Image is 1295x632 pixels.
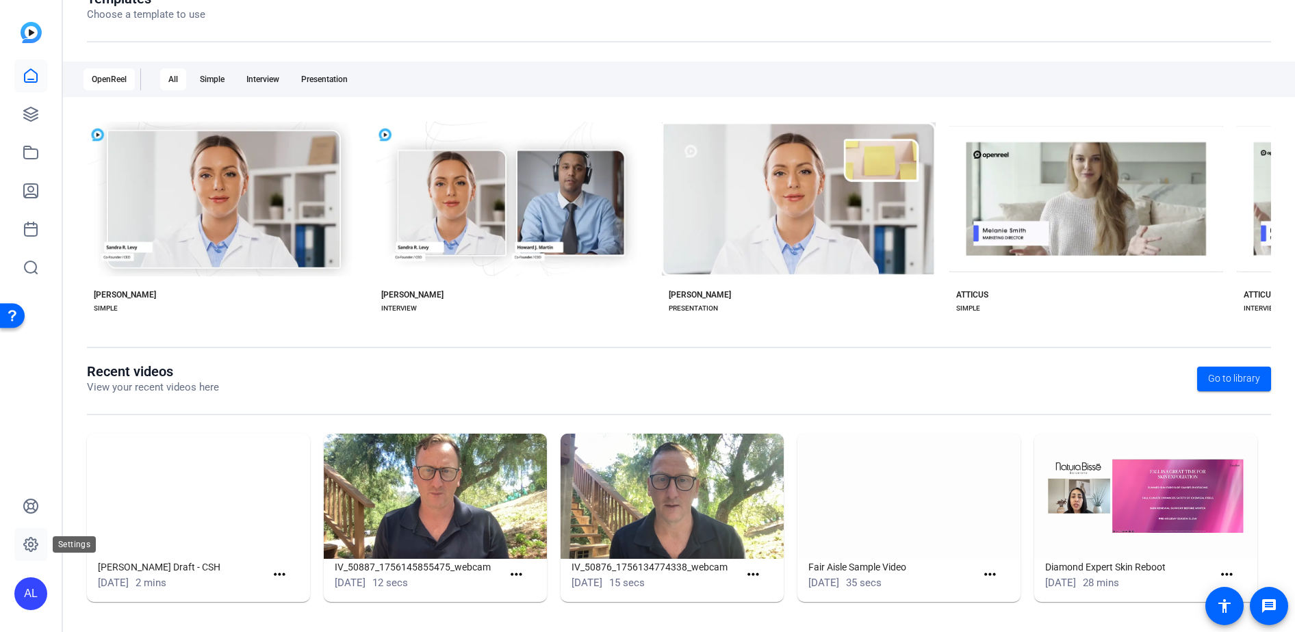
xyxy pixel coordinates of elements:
[94,303,118,314] div: SIMPLE
[160,68,186,90] div: All
[669,303,718,314] div: PRESENTATION
[1208,371,1260,386] span: Go to library
[1216,598,1233,614] mat-icon: accessibility
[1083,577,1119,589] span: 28 mins
[293,68,356,90] div: Presentation
[669,289,731,300] div: [PERSON_NAME]
[84,68,135,90] div: OpenReel
[324,434,547,559] img: IV_50887_1756145855475_webcam
[94,289,156,300] div: [PERSON_NAME]
[1261,598,1277,614] mat-icon: message
[956,303,980,314] div: SIMPLE
[508,566,525,583] mat-icon: more_horiz
[87,363,219,380] h1: Recent videos
[956,289,988,300] div: ATTICUS
[808,559,976,575] h1: Fair Aisle Sample Video
[136,577,166,589] span: 2 mins
[271,566,288,583] mat-icon: more_horiz
[808,577,839,589] span: [DATE]
[572,577,602,589] span: [DATE]
[98,577,129,589] span: [DATE]
[14,577,47,610] div: AL
[87,380,219,395] p: View your recent videos here
[1218,566,1235,583] mat-icon: more_horiz
[192,68,233,90] div: Simple
[21,22,42,43] img: blue-gradient.svg
[561,434,784,559] img: IV_50876_1756134774338_webcam
[372,577,408,589] span: 12 secs
[1197,367,1271,391] a: Go to library
[1034,434,1257,559] img: Diamond Expert Skin Reboot
[797,434,1021,559] img: Fair Aisle Sample Video
[381,303,417,314] div: INTERVIEW
[1244,303,1279,314] div: INTERVIEW
[572,559,739,575] h1: IV_50876_1756134774338_webcam
[335,559,502,575] h1: IV_50887_1756145855475_webcam
[98,559,266,575] h1: [PERSON_NAME] Draft - CSH
[1045,559,1213,575] h1: Diamond Expert Skin Reboot
[87,7,205,23] p: Choose a template to use
[381,289,444,300] div: [PERSON_NAME]
[1244,289,1276,300] div: ATTICUS
[53,536,96,553] div: Settings
[1045,577,1076,589] span: [DATE]
[846,577,882,589] span: 35 secs
[238,68,287,90] div: Interview
[982,566,999,583] mat-icon: more_horiz
[87,434,310,559] img: Dr. Nunnery Draft - CSH
[745,566,762,583] mat-icon: more_horiz
[335,577,366,589] span: [DATE]
[609,577,645,589] span: 15 secs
